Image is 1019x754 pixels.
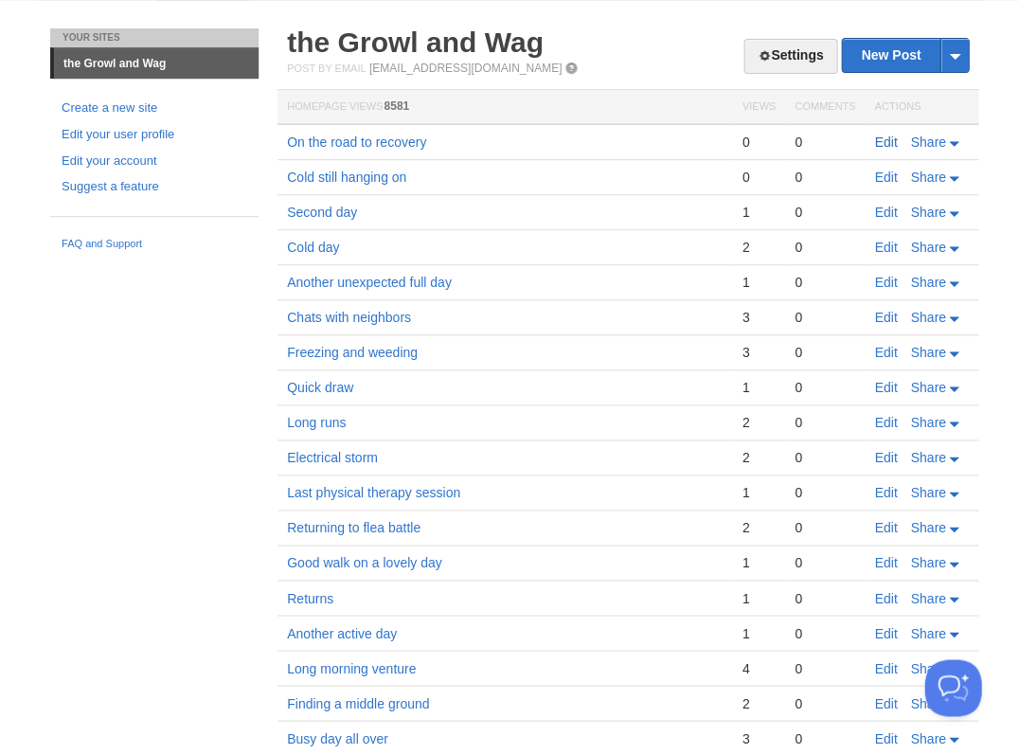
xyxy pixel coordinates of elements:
[742,659,775,676] div: 4
[874,695,897,710] a: Edit
[62,125,247,145] a: Edit your user profile
[910,520,945,535] span: Share
[874,730,897,745] a: Edit
[910,380,945,395] span: Share
[742,414,775,431] div: 2
[742,624,775,641] div: 1
[910,485,945,500] span: Share
[742,519,775,536] div: 2
[742,379,775,396] div: 1
[910,660,945,675] span: Share
[287,205,357,220] a: Second day
[369,62,562,75] a: [EMAIL_ADDRESS][DOMAIN_NAME]
[874,485,897,500] a: Edit
[287,275,452,290] a: Another unexpected full day
[874,520,897,535] a: Edit
[795,554,855,571] div: 0
[795,169,855,186] div: 0
[910,310,945,325] span: Share
[742,694,775,711] div: 2
[795,274,855,291] div: 0
[287,240,339,255] a: Cold day
[795,624,855,641] div: 0
[287,415,346,430] a: Long runs
[910,590,945,605] span: Share
[62,236,247,253] a: FAQ and Support
[742,134,775,151] div: 0
[874,380,897,395] a: Edit
[54,48,259,79] a: the Growl and Wag
[910,170,945,185] span: Share
[874,135,897,150] a: Edit
[910,625,945,640] span: Share
[874,240,897,255] a: Edit
[287,660,416,675] a: Long morning venture
[874,555,897,570] a: Edit
[287,695,429,710] a: Finding a middle ground
[287,450,378,465] a: Electrical storm
[910,275,945,290] span: Share
[287,485,460,500] a: Last physical therapy session
[795,449,855,466] div: 0
[795,239,855,256] div: 0
[910,450,945,465] span: Share
[62,177,247,197] a: Suggest a feature
[795,694,855,711] div: 0
[287,625,397,640] a: Another active day
[742,309,775,326] div: 3
[874,625,897,640] a: Edit
[910,345,945,360] span: Share
[277,90,732,125] th: Homepage Views
[874,415,897,430] a: Edit
[287,380,353,395] a: Quick draw
[742,169,775,186] div: 0
[795,729,855,746] div: 0
[910,555,945,570] span: Share
[795,484,855,501] div: 0
[62,99,247,118] a: Create a new site
[795,589,855,606] div: 0
[384,99,409,113] span: 8581
[742,274,775,291] div: 1
[910,240,945,255] span: Share
[62,152,247,171] a: Edit your account
[732,90,784,125] th: Views
[287,170,406,185] a: Cold still hanging on
[910,695,945,710] span: Share
[742,449,775,466] div: 2
[874,660,897,675] a: Edit
[795,519,855,536] div: 0
[874,590,897,605] a: Edit
[795,204,855,221] div: 0
[795,309,855,326] div: 0
[910,415,945,430] span: Share
[874,310,897,325] a: Edit
[795,134,855,151] div: 0
[924,659,981,716] iframe: Help Scout Beacon - Open
[742,589,775,606] div: 1
[910,205,945,220] span: Share
[287,730,388,745] a: Busy day all over
[795,379,855,396] div: 0
[874,205,897,220] a: Edit
[874,450,897,465] a: Edit
[287,345,418,360] a: Freezing and weeding
[910,730,945,745] span: Share
[910,135,945,150] span: Share
[874,275,897,290] a: Edit
[287,63,366,74] span: Post by Email
[287,135,426,150] a: On the road to recovery
[50,28,259,47] li: Your Sites
[795,414,855,431] div: 0
[287,310,411,325] a: Chats with neighbors
[742,554,775,571] div: 1
[287,590,333,605] a: Returns
[742,239,775,256] div: 2
[287,520,420,535] a: Returning to flea battle
[742,344,775,361] div: 3
[842,39,968,72] a: New Post
[795,659,855,676] div: 0
[874,345,897,360] a: Edit
[785,90,865,125] th: Comments
[742,729,775,746] div: 3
